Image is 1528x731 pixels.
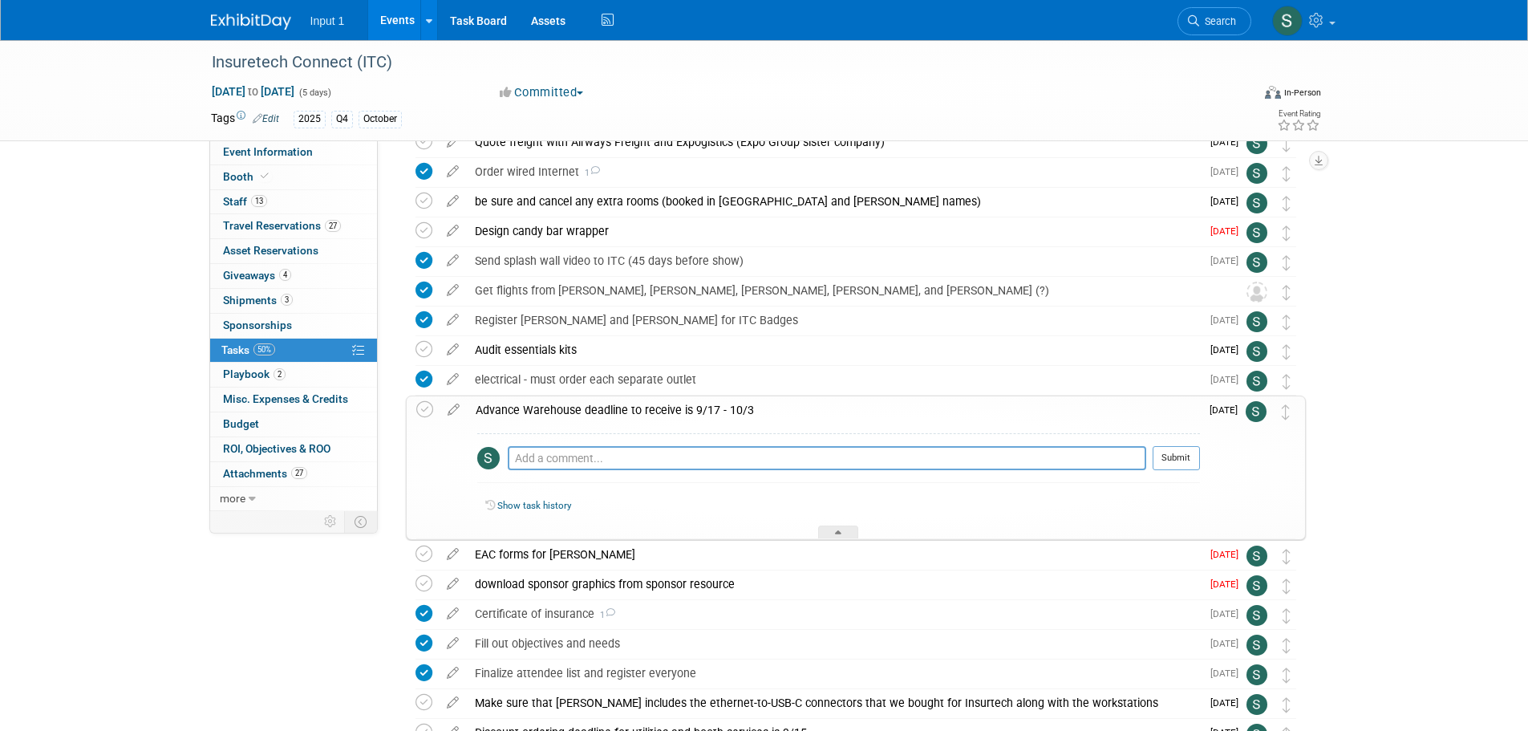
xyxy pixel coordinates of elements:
i: Move task [1283,255,1291,270]
td: Toggle Event Tabs [344,511,377,532]
div: be sure and cancel any extra rooms (booked in [GEOGRAPHIC_DATA] and [PERSON_NAME] names) [467,188,1201,215]
div: Register [PERSON_NAME] and [PERSON_NAME] for ITC Badges [467,307,1201,334]
a: Attachments27 [210,462,377,486]
a: Event Information [210,140,377,164]
button: Submit [1153,446,1200,470]
div: Advance Warehouse deadline to receive is 9/17 - 10/3 [468,396,1200,424]
span: Sponsorships [223,319,292,331]
div: Design candy bar wrapper [467,217,1201,245]
a: edit [440,403,468,417]
i: Move task [1283,374,1291,389]
img: ExhibitDay [211,14,291,30]
div: Send splash wall video to ITC (45 days before show) [467,247,1201,274]
img: Susan Stout [1246,664,1267,685]
span: 50% [253,343,275,355]
img: Susan Stout [1246,371,1267,392]
a: more [210,487,377,511]
div: Finalize attendee list and register everyone [467,660,1201,687]
a: edit [439,313,467,327]
div: Fill out objectives and needs [467,630,1201,657]
i: Move task [1283,285,1291,300]
span: [DATE] [DATE] [211,84,295,99]
a: Travel Reservations27 [210,214,377,238]
span: Tasks [221,343,275,356]
img: Susan Stout [1272,6,1303,36]
img: Susan Stout [1246,163,1267,184]
span: Giveaways [223,269,291,282]
a: edit [439,164,467,179]
span: [DATE] [1210,166,1246,177]
a: Shipments3 [210,289,377,313]
span: [DATE] [1210,579,1246,590]
span: [DATE] [1210,668,1246,679]
span: [DATE] [1210,697,1246,709]
img: Susan Stout [477,447,500,469]
i: Move task [1283,697,1291,713]
img: Susan Stout [1246,133,1267,154]
img: Susan Stout [1246,311,1267,332]
span: 13 [251,195,267,207]
i: Move task [1283,668,1291,683]
i: Move task [1283,549,1291,564]
span: Playbook [223,368,286,380]
a: edit [439,696,467,710]
a: Asset Reservations [210,239,377,263]
a: Playbook2 [210,363,377,387]
i: Move task [1283,579,1291,594]
span: ROI, Objectives & ROO [223,442,330,455]
img: Susan Stout [1246,546,1267,567]
div: Audit essentials kits [467,336,1201,363]
span: [DATE] [1210,608,1246,619]
a: edit [439,607,467,621]
a: Search [1177,7,1251,35]
a: Budget [210,412,377,437]
div: Insuretech Connect (ITC) [206,48,1227,77]
a: edit [439,254,467,268]
img: Susan Stout [1246,694,1267,715]
a: Giveaways4 [210,264,377,288]
a: edit [439,577,467,591]
a: edit [439,283,467,298]
a: Sponsorships [210,314,377,338]
img: Susan Stout [1246,341,1267,362]
span: [DATE] [1210,344,1246,355]
span: [DATE] [1210,225,1246,237]
span: Booth [223,170,272,183]
a: edit [439,224,467,238]
a: edit [439,372,467,387]
span: Budget [223,417,259,430]
div: October [359,111,402,128]
div: Event Format [1157,83,1322,108]
img: Susan Stout [1246,252,1267,273]
i: Move task [1283,225,1291,241]
span: to [245,85,261,98]
a: edit [439,666,467,680]
i: Move task [1283,196,1291,211]
div: Make sure that [PERSON_NAME] includes the ethernet-to-USB-C connectors that we bought for Insurte... [467,689,1201,717]
img: Susan Stout [1246,401,1267,422]
div: Certificate of insurance [467,600,1201,627]
span: 27 [325,220,341,232]
div: EAC forms for [PERSON_NAME] [467,541,1201,568]
a: edit [439,343,467,357]
div: electrical - must order each separate outlet [467,366,1201,393]
span: Asset Reservations [223,244,318,257]
a: Misc. Expenses & Credits [210,388,377,412]
span: 1 [594,610,615,620]
td: Tags [211,110,279,128]
span: Search [1199,15,1236,27]
a: edit [439,636,467,651]
div: download sponsor graphics from sponsor resource [467,571,1201,598]
a: Edit [253,113,279,124]
span: Staff [223,195,267,208]
i: Move task [1282,404,1290,420]
span: [DATE] [1210,315,1246,326]
span: Travel Reservations [223,219,341,232]
img: Format-Inperson.png [1265,86,1281,99]
span: 27 [291,467,307,479]
span: Input 1 [310,14,345,27]
i: Move task [1283,315,1291,330]
span: [DATE] [1210,638,1246,649]
span: 2 [274,368,286,380]
a: Show task history [497,500,571,511]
